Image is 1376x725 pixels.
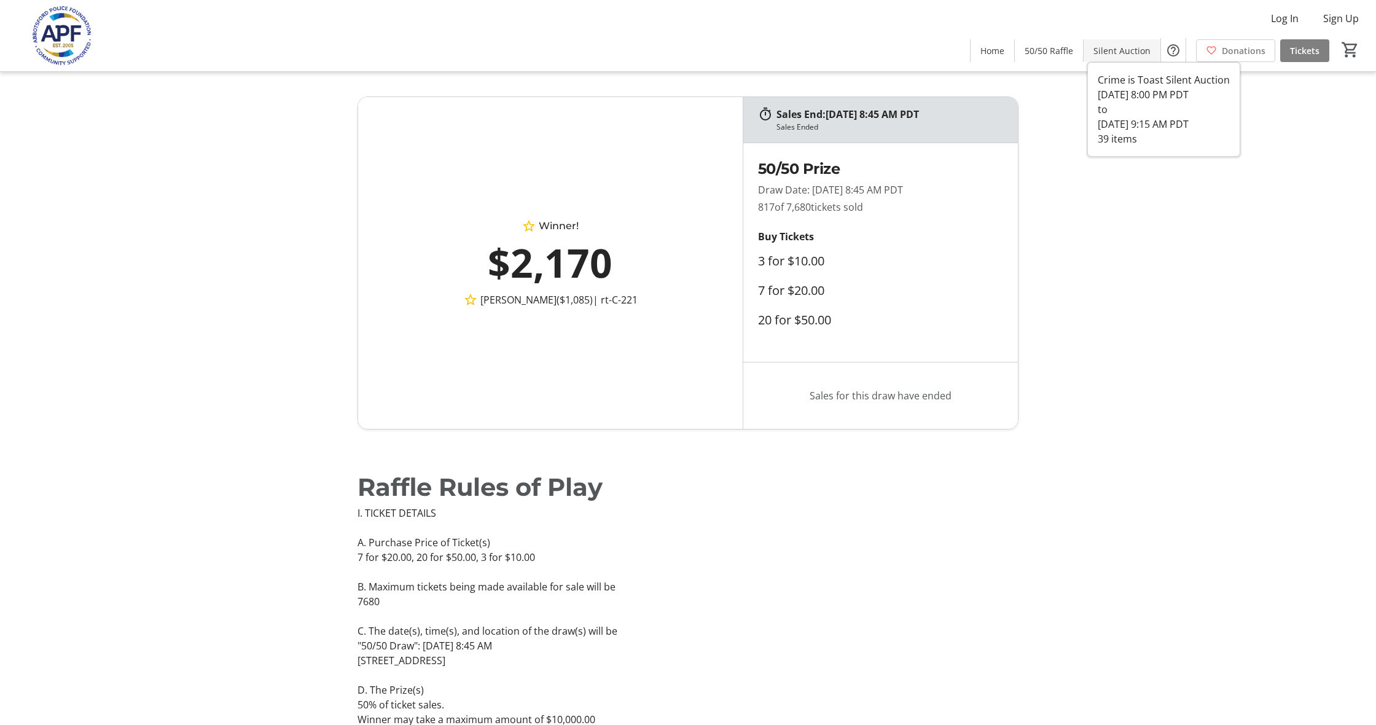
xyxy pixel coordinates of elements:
[358,535,1018,550] p: A. Purchase Price of Ticket(s)
[1196,39,1275,62] a: Donations
[412,219,689,233] div: Winner!
[758,372,1004,419] p: Sales for this draw have ended
[358,683,1018,697] p: D. The Prize(s)
[358,506,1018,520] p: I. TICKET DETAILS
[758,283,824,298] label: 7 for $20.00
[557,292,593,307] span: ($1,085)
[776,122,818,133] div: Sales Ended
[1098,87,1230,102] div: [DATE] 8:00 PM PDT
[1084,39,1160,62] a: Silent Auction
[1271,11,1299,26] span: Log In
[480,292,557,307] span: [PERSON_NAME]
[7,5,117,66] img: Abbotsford Police Foundation's Logo
[758,158,1004,180] h2: 50/50 Prize
[593,292,638,307] span: | rt-C-221
[1161,38,1186,63] button: Help
[1025,44,1073,57] span: 50/50 Raffle
[775,200,811,214] span: of 7,680
[1015,39,1083,62] a: 50/50 Raffle
[1093,44,1151,57] span: Silent Auction
[358,469,1018,506] div: Raffle Rules of Play
[776,108,826,121] span: Sales End:
[758,254,824,268] label: 3 for $10.00
[1339,39,1361,61] button: Cart
[758,200,1004,214] p: 817 tickets sold
[1323,11,1359,26] span: Sign Up
[1098,72,1230,87] div: Crime is Toast Silent Auction
[1261,9,1308,28] button: Log In
[1290,44,1319,57] span: Tickets
[358,579,1018,594] p: B. Maximum tickets being made available for sale will be
[1098,117,1230,131] div: [DATE] 9:15 AM PDT
[358,624,1018,638] p: C. The date(s), time(s), and location of the draw(s) will be
[358,638,1018,653] p: "50/50 Draw": [DATE] 8:45 AM
[358,653,1018,668] p: [STREET_ADDRESS]
[758,313,831,327] label: 20 for $50.00
[980,44,1004,57] span: Home
[758,230,814,243] strong: Buy Tickets
[1098,102,1230,117] div: to
[358,594,1018,609] p: 7680
[1280,39,1329,62] a: Tickets
[1313,9,1369,28] button: Sign Up
[758,182,1004,197] p: Draw Date: [DATE] 8:45 AM PDT
[358,550,1018,565] p: 7 for $20.00, 20 for $50.00, 3 for $10.00
[971,39,1014,62] a: Home
[1098,131,1230,146] div: 39 items
[826,108,919,121] span: [DATE] 8:45 AM PDT
[358,697,1018,712] p: 50% of ticket sales.
[412,233,689,292] div: $2,170
[1222,44,1265,57] span: Donations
